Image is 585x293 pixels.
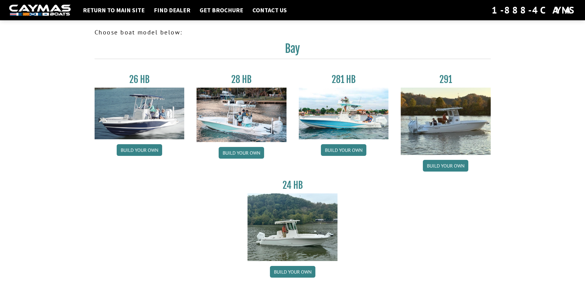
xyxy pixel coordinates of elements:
[80,6,148,14] a: Return to main site
[270,266,315,278] a: Build your own
[401,88,491,155] img: 291_Thumbnail.jpg
[321,144,366,156] a: Build your own
[423,160,468,172] a: Build your own
[151,6,193,14] a: Find Dealer
[197,6,246,14] a: Get Brochure
[95,74,185,85] h3: 26 HB
[299,88,389,139] img: 28-hb-twin.jpg
[197,88,287,142] img: 28_hb_thumbnail_for_caymas_connect.jpg
[401,74,491,85] h3: 291
[299,74,389,85] h3: 281 HB
[197,74,287,85] h3: 28 HB
[95,42,491,59] h2: Bay
[95,88,185,139] img: 26_new_photo_resized.jpg
[492,3,576,17] div: 1-888-4CAYMAS
[95,28,491,37] p: Choose boat model below:
[249,6,290,14] a: Contact Us
[9,5,71,16] img: white-logo-c9c8dbefe5ff5ceceb0f0178aa75bf4bb51f6bca0971e226c86eb53dfe498488.png
[117,144,162,156] a: Build your own
[248,180,337,191] h3: 24 HB
[219,147,264,159] a: Build your own
[248,193,337,261] img: 24_HB_thumbnail.jpg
